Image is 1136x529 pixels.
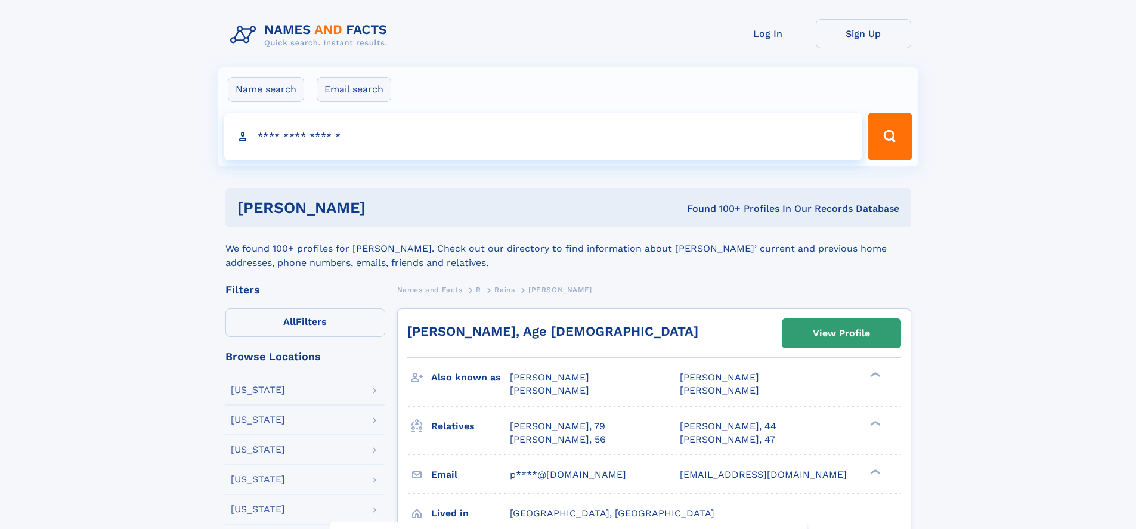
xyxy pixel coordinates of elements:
div: [US_STATE] [231,385,285,395]
a: [PERSON_NAME], 44 [680,420,776,433]
h3: Lived in [431,503,510,524]
span: [PERSON_NAME] [680,385,759,396]
span: All [283,316,296,327]
div: [US_STATE] [231,505,285,514]
a: [PERSON_NAME], Age [DEMOGRAPHIC_DATA] [407,324,698,339]
a: Sign Up [816,19,911,48]
div: Browse Locations [225,351,385,362]
span: [GEOGRAPHIC_DATA], [GEOGRAPHIC_DATA] [510,508,714,519]
a: Rains [494,282,515,297]
a: [PERSON_NAME], 79 [510,420,605,433]
div: [US_STATE] [231,445,285,454]
button: Search Button [868,113,912,160]
div: [US_STATE] [231,415,285,425]
h3: Also known as [431,367,510,388]
span: [PERSON_NAME] [528,286,592,294]
span: [PERSON_NAME] [510,372,589,383]
span: [PERSON_NAME] [680,372,759,383]
span: [PERSON_NAME] [510,385,589,396]
label: Filters [225,308,385,337]
div: View Profile [813,320,870,347]
div: ❯ [867,468,881,475]
input: search input [224,113,863,160]
h3: Email [431,465,510,485]
a: [PERSON_NAME], 56 [510,433,606,446]
a: Names and Facts [397,282,463,297]
div: [US_STATE] [231,475,285,484]
h3: Relatives [431,416,510,437]
div: Filters [225,284,385,295]
div: We found 100+ profiles for [PERSON_NAME]. Check out our directory to find information about [PERS... [225,227,911,270]
div: ❯ [867,371,881,379]
a: R [476,282,481,297]
a: View Profile [782,319,900,348]
div: Found 100+ Profiles In Our Records Database [526,202,899,215]
div: ❯ [867,419,881,427]
h1: [PERSON_NAME] [237,200,527,215]
span: [EMAIL_ADDRESS][DOMAIN_NAME] [680,469,847,480]
span: Rains [494,286,515,294]
img: Logo Names and Facts [225,19,397,51]
a: Log In [720,19,816,48]
label: Name search [228,77,304,102]
label: Email search [317,77,391,102]
a: [PERSON_NAME], 47 [680,433,775,446]
span: R [476,286,481,294]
